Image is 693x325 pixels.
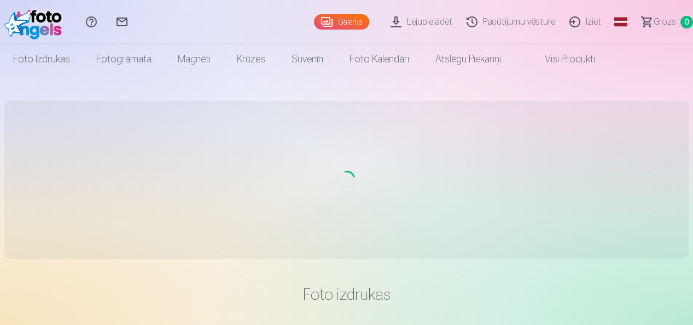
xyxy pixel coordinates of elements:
[680,16,693,28] span: 0
[83,44,165,74] a: Fotogrāmata
[422,44,514,74] a: Atslēgu piekariņi
[336,44,422,74] a: Foto kalendāri
[314,14,369,30] a: Galerija
[278,44,336,74] a: Suvenīri
[514,44,608,74] a: Visi produkti
[224,44,278,74] a: Krūzes
[4,4,67,39] img: /fa1
[654,15,676,28] span: Grozs
[165,44,224,74] a: Magnēti
[27,285,666,304] h3: Foto izdrukas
